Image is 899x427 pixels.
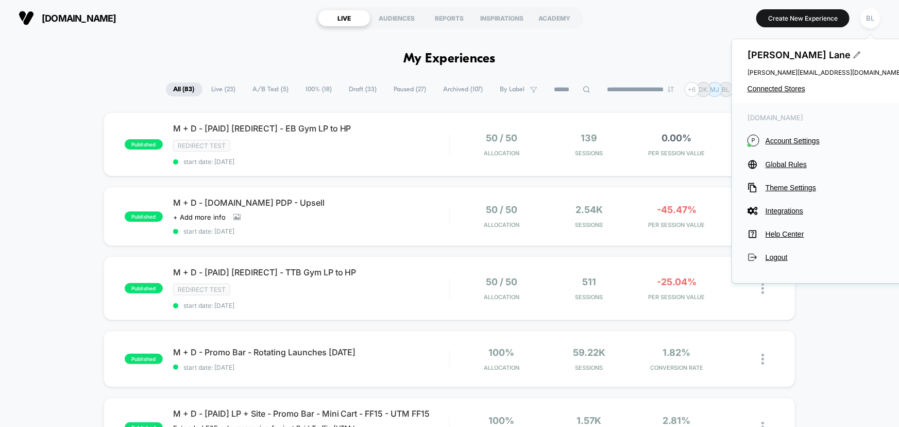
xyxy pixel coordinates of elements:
div: BL [860,8,880,28]
div: + 6 [685,82,700,97]
span: 100% [488,347,514,358]
img: end [668,86,674,92]
span: 100% ( 18 ) [298,83,340,96]
span: published [125,354,163,364]
span: -25.04% [657,276,697,287]
img: close [761,283,764,294]
span: Draft ( 33 ) [342,83,385,96]
span: Allocation [484,150,519,157]
h1: My Experiences [403,52,496,67]
p: BL [722,86,730,93]
span: 1.57k [576,415,601,426]
span: 50 / 50 [486,276,517,287]
span: start date: [DATE] [173,227,449,235]
p: DK [699,86,708,93]
span: Sessions [548,221,630,228]
div: INSPIRATIONS [476,10,528,26]
span: Sessions [548,293,630,301]
span: Sessions [548,364,630,371]
div: ACADEMY [528,10,581,26]
span: Allocation [484,364,519,371]
img: close [761,354,764,365]
span: M + D - Promo Bar - Rotating Launches [DATE] [173,347,449,357]
span: 1.82% [663,347,690,358]
span: M + D - [PAID] [REDIRECT] - TTB Gym LP to HP [173,267,449,277]
span: 50 / 50 [486,204,517,215]
span: Sessions [548,150,630,157]
span: Redirect Test [173,284,230,295]
span: M + D - [PAID] [REDIRECT] - EB Gym LP to HP [173,123,449,134]
span: start date: [DATE] [173,364,449,371]
span: M + D - [PAID] LP + Site - Promo Bar - Mini Cart - FF15 - UTM FF15 [173,408,449,419]
button: BL [857,8,884,29]
span: published [125,211,163,222]
button: Create New Experience [756,9,850,27]
span: Archived ( 107 ) [436,83,491,96]
span: CONVERSION RATE [635,364,718,371]
span: 511 [582,276,596,287]
span: Allocation [484,293,519,301]
div: AUDIENCES [370,10,423,26]
span: 0.00% [661,133,691,143]
span: 139 [581,133,597,143]
span: -45.47% [657,204,697,215]
span: PER SESSION VALUE [635,221,718,228]
i: P [748,135,759,146]
span: A/B Test ( 5 ) [245,83,297,96]
span: 50 / 50 [486,133,517,143]
span: + Add more info [173,213,226,221]
span: start date: [DATE] [173,302,449,309]
span: M + D - [DOMAIN_NAME] PDP - Upsell [173,198,449,208]
div: REPORTS [423,10,476,26]
span: Live ( 23 ) [204,83,244,96]
span: start date: [DATE] [173,158,449,166]
div: LIVE [318,10,370,26]
span: 100% [488,415,514,426]
span: 2.54k [575,204,603,215]
span: Paused ( 27 ) [386,83,434,96]
span: Redirect Test [173,140,230,152]
span: 59.22k [573,347,605,358]
span: published [125,139,163,150]
span: All ( 83 ) [166,83,202,96]
span: published [125,283,163,293]
span: PER SESSION VALUE [635,150,718,157]
button: [DOMAIN_NAME] [15,10,120,26]
span: Allocation [484,221,519,228]
span: [DOMAIN_NAME] [42,13,116,24]
span: 2.81% [663,415,690,426]
span: PER SESSION VALUE [635,293,718,301]
p: MJ [710,86,719,93]
span: By Label [500,86,525,93]
img: Visually logo [19,10,34,26]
